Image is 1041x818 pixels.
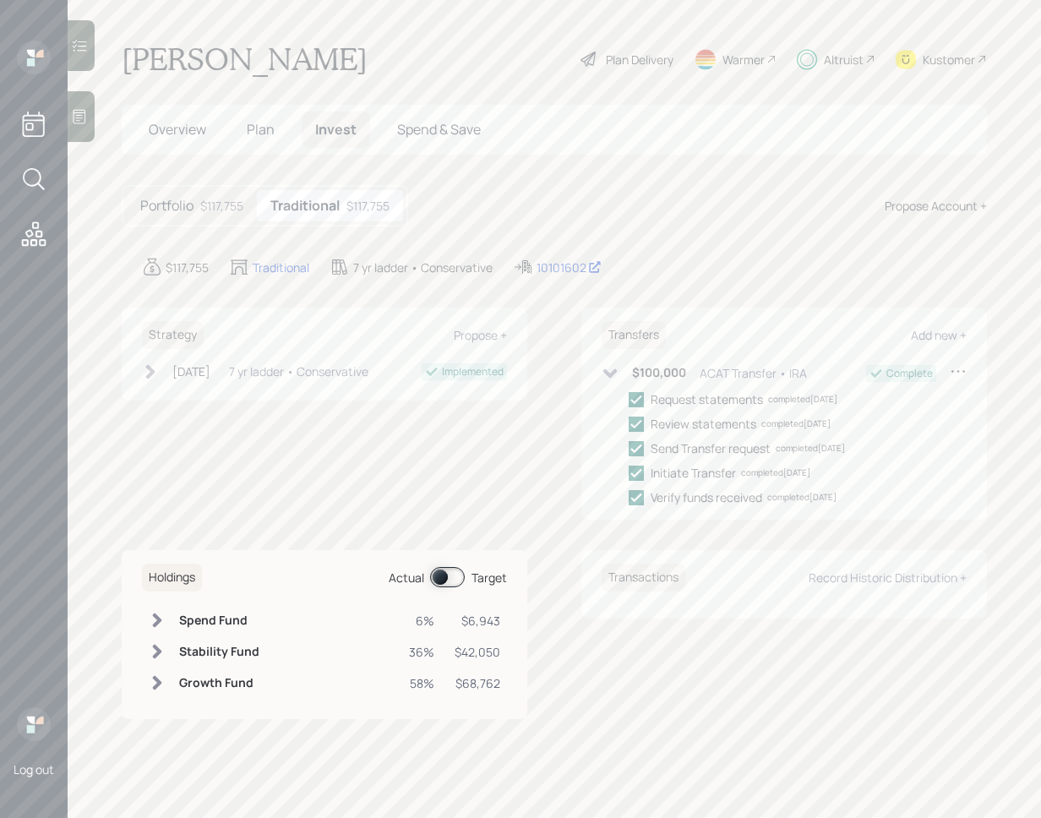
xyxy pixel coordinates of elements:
div: $6,943 [455,612,500,630]
div: Altruist [824,51,864,68]
span: Plan [247,120,275,139]
h6: $100,000 [632,366,686,380]
div: 7 yr ladder • Conservative [353,259,493,276]
h1: [PERSON_NAME] [122,41,368,78]
h6: Growth Fund [179,676,259,690]
div: $42,050 [455,643,500,661]
div: Send Transfer request [651,439,771,457]
h5: Portfolio [140,198,193,214]
div: Implemented [442,364,504,379]
img: retirable_logo.png [17,707,51,741]
div: Record Historic Distribution + [809,570,967,586]
div: 10101602 [537,259,602,276]
div: completed [DATE] [767,491,837,504]
div: Request statements [651,390,763,408]
div: Log out [14,761,54,777]
div: Initiate Transfer [651,464,736,482]
h6: Strategy [142,321,204,349]
div: completed [DATE] [768,393,837,406]
div: Propose + [454,327,507,343]
div: Verify funds received [651,488,762,506]
div: $68,762 [455,674,500,692]
div: 6% [409,612,434,630]
div: $117,755 [166,259,209,276]
div: completed [DATE] [761,417,831,430]
div: Warmer [722,51,765,68]
div: Plan Delivery [606,51,673,68]
div: 36% [409,643,434,661]
span: Invest [315,120,357,139]
div: Traditional [253,259,309,276]
div: Kustomer [923,51,975,68]
div: Add new + [911,327,967,343]
h6: Stability Fund [179,645,259,659]
span: Spend & Save [397,120,481,139]
span: Overview [149,120,206,139]
div: Review statements [651,415,756,433]
div: 7 yr ladder • Conservative [229,363,368,380]
h6: Spend Fund [179,613,259,628]
h6: Holdings [142,564,202,592]
div: [DATE] [172,363,210,380]
div: Target [471,569,507,586]
div: Propose Account + [885,197,987,215]
div: $117,755 [346,197,390,215]
div: $117,755 [200,197,243,215]
div: Complete [886,366,933,381]
h6: Transfers [602,321,666,349]
div: completed [DATE] [741,466,810,479]
div: 58% [409,674,434,692]
div: ACAT Transfer • IRA [700,364,807,382]
div: completed [DATE] [776,442,845,455]
h5: Traditional [270,198,340,214]
div: Actual [389,569,424,586]
h6: Transactions [602,564,685,592]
